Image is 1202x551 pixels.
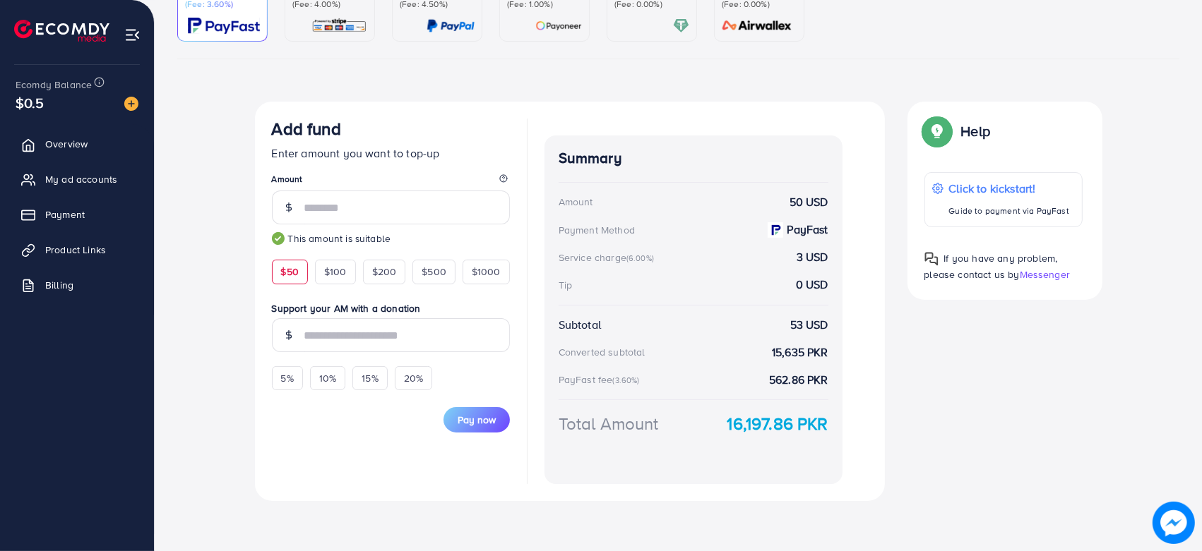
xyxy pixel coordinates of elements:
span: $200 [372,265,397,279]
span: Overview [45,137,88,151]
img: menu [124,27,141,43]
strong: 53 USD [790,317,828,333]
small: (6.00%) [626,253,654,264]
a: Product Links [11,236,143,264]
a: Payment [11,200,143,229]
strong: 50 USD [790,194,828,210]
span: $100 [324,265,347,279]
p: Enter amount you want to top-up [272,145,510,162]
strong: 3 USD [797,249,828,265]
span: 20% [404,371,423,385]
span: If you have any problem, please contact us by [924,251,1058,281]
div: Tip [559,278,572,292]
img: image [1153,502,1194,543]
span: Payment [45,207,85,222]
img: card [718,18,797,34]
div: PayFast fee [559,373,644,387]
a: My ad accounts [11,165,143,193]
img: guide [272,232,285,245]
div: Payment Method [559,223,635,237]
img: payment [768,222,783,238]
strong: 15,635 PKR [772,344,828,361]
img: card [673,18,689,34]
button: Pay now [444,407,510,432]
span: Ecomdy Balance [16,78,92,92]
legend: Amount [272,173,510,190]
h4: Summary [559,150,828,167]
span: 10% [319,371,336,385]
label: Support your AM with a donation [272,301,510,315]
span: Billing [45,278,73,292]
img: card [188,18,260,34]
strong: 562.86 PKR [769,372,828,388]
strong: 0 USD [796,277,828,293]
strong: 16,197.86 PKR [727,411,828,436]
span: $1000 [472,265,501,279]
img: logo [14,20,109,42]
span: Messenger [1020,267,1070,281]
span: $50 [281,265,299,279]
span: 15% [362,371,378,385]
span: My ad accounts [45,172,117,186]
p: Guide to payment via PayFast [949,202,1069,219]
div: Converted subtotal [559,345,645,359]
p: Click to kickstart! [949,180,1069,197]
img: card [311,18,367,34]
span: Pay now [458,413,496,427]
img: card [535,18,582,34]
strong: PayFast [787,222,828,238]
a: Overview [11,130,143,158]
img: image [124,97,138,111]
small: (3.60%) [612,375,639,386]
img: Popup guide [924,119,950,144]
img: Popup guide [924,252,939,266]
div: Amount [559,195,593,209]
img: card [427,18,475,34]
span: 5% [281,371,294,385]
div: Service charge [559,250,658,265]
div: Subtotal [559,317,601,333]
a: Billing [11,271,143,299]
small: This amount is suitable [272,231,510,246]
span: $0.5 [16,92,44,113]
h3: Add fund [272,119,341,139]
div: Total Amount [559,411,659,436]
p: Help [961,123,991,140]
span: $500 [422,265,446,279]
span: Product Links [45,243,106,257]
